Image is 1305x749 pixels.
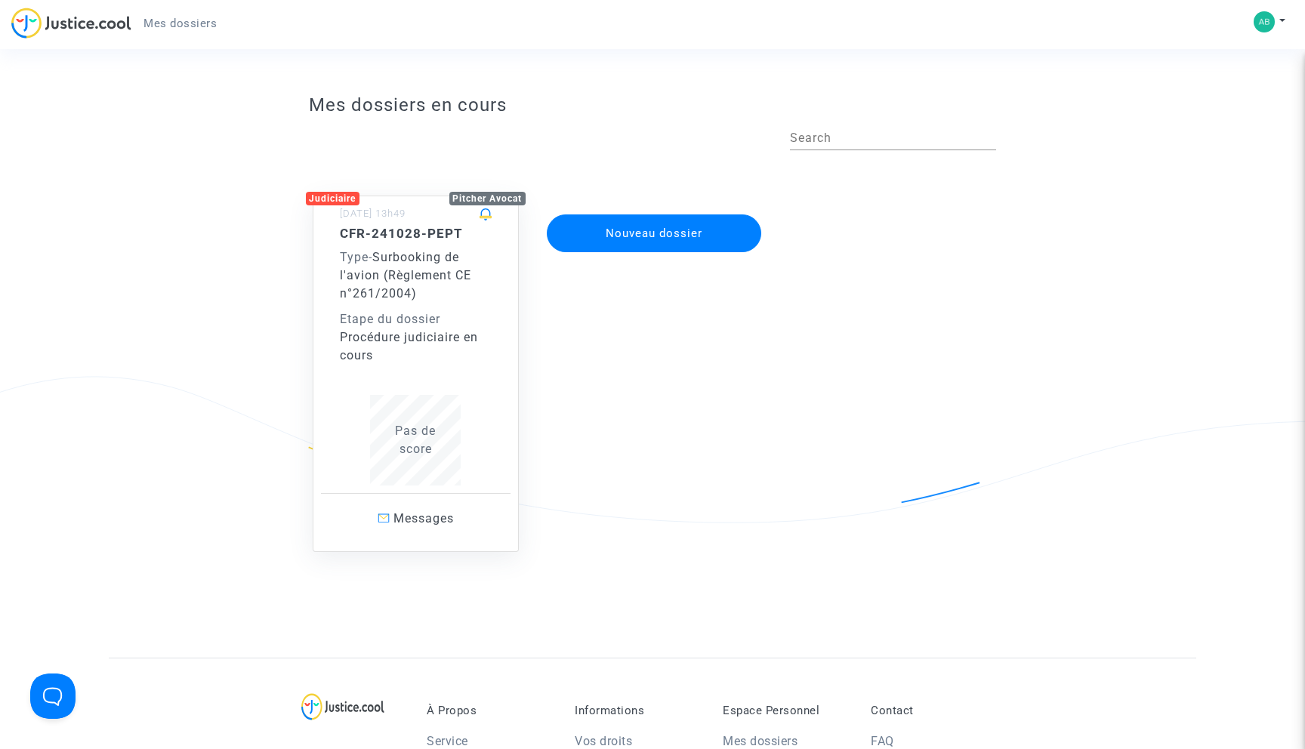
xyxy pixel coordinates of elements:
a: Mes dossiers [723,734,797,748]
p: Contact [871,704,996,717]
span: - [340,250,372,264]
div: Pitcher Avocat [449,192,526,205]
div: Procédure judiciaire en cours [340,328,492,365]
a: Mes dossiers [131,12,229,35]
span: Surbooking de l'avion (Règlement CE n°261/2004) [340,250,471,301]
p: Espace Personnel [723,704,848,717]
p: À Propos [427,704,552,717]
iframe: Help Scout Beacon - Open [30,673,76,719]
img: jc-logo.svg [11,8,131,39]
a: Messages [321,493,511,544]
button: Nouveau dossier [547,214,761,252]
span: Type [340,250,369,264]
img: logo-lg.svg [301,693,385,720]
img: 37832c7f53788b26c1856e92510ac61a [1254,11,1275,32]
a: JudiciairePitcher Avocat[DATE] 13h49CFR-241028-PEPTType-Surbooking de l'avion (Règlement CE n°261... [298,165,535,552]
a: Vos droits [575,734,632,748]
p: Informations [575,704,700,717]
small: [DATE] 13h49 [340,208,406,219]
a: FAQ [871,734,894,748]
span: Mes dossiers [143,17,217,30]
div: Judiciaire [306,192,360,205]
span: Pas de score [395,424,436,456]
div: Etape du dossier [340,310,492,328]
h5: CFR-241028-PEPT [340,226,492,241]
a: Service [427,734,468,748]
span: Messages [393,511,454,526]
h3: Mes dossiers en cours [309,94,997,116]
a: Nouveau dossier [545,205,763,219]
